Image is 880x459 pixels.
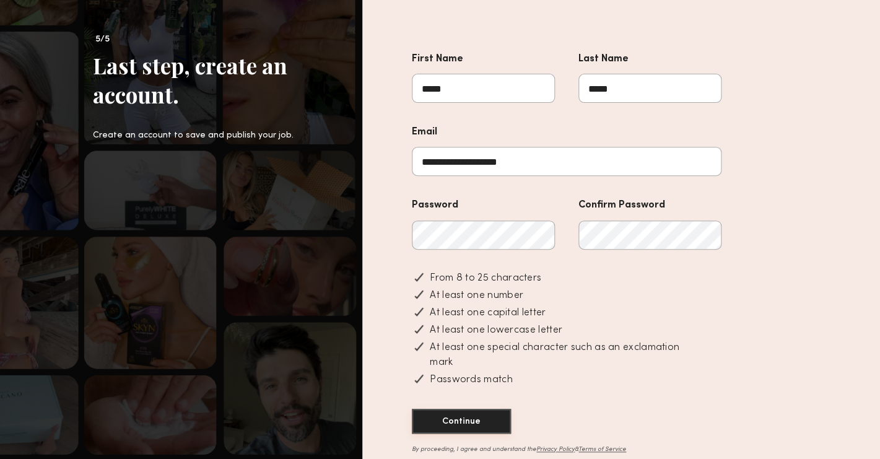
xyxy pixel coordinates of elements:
[420,271,704,286] div: From 8 to 25 characters
[420,288,704,303] div: At least one number
[412,51,555,68] div: First Name
[578,447,626,452] a: Terms of Service
[536,447,575,452] a: Privacy Policy
[93,51,325,109] div: Last step, create an account.
[412,124,721,141] div: Email
[420,305,704,320] div: At least one capital letter
[420,372,704,387] div: Passwords match
[578,221,721,250] input: Confirm Password
[412,221,555,250] input: Password
[578,74,721,103] input: Last Name
[93,32,325,47] div: 5/5
[578,51,721,68] div: Last Name
[578,197,721,214] div: Confirm Password
[412,197,555,214] div: Password
[93,129,325,142] div: Create an account to save and publish your job.
[412,447,721,453] div: By proceeding, I agree and understand the &
[420,340,704,370] div: At least one special character such as an exclamation mark
[412,409,511,434] button: Continue
[412,74,555,103] input: First Name
[412,147,721,176] input: Email
[420,323,704,338] div: At least one lowercase letter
